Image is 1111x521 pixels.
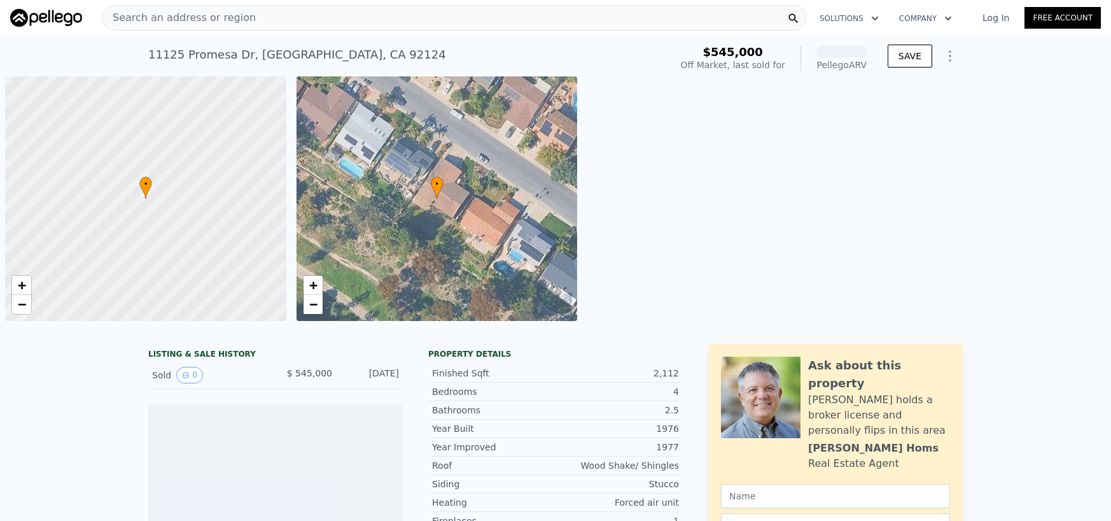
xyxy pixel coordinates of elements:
[18,296,26,312] span: −
[176,367,203,383] button: View historical data
[139,178,152,190] span: •
[432,367,555,380] div: Finished Sqft
[889,7,962,30] button: Company
[702,45,763,59] span: $545,000
[432,385,555,398] div: Bedrooms
[808,456,899,471] div: Real Estate Agent
[809,7,889,30] button: Solutions
[808,357,950,392] div: Ask about this property
[309,277,317,293] span: +
[431,178,444,190] span: •
[10,9,82,27] img: Pellego
[816,59,867,71] div: Pellego ARV
[937,43,963,69] button: Show Options
[681,59,785,71] div: Off Market, last sold for
[309,296,317,312] span: −
[287,368,332,378] span: $ 545,000
[342,367,399,383] div: [DATE]
[304,276,323,295] a: Zoom in
[431,176,444,199] div: •
[555,459,679,472] div: Wood Shake/ Shingles
[102,10,256,25] span: Search an address or region
[428,349,683,359] div: Property details
[432,459,555,472] div: Roof
[12,295,31,314] a: Zoom out
[555,478,679,490] div: Stucco
[555,496,679,509] div: Forced air unit
[555,385,679,398] div: 4
[12,276,31,295] a: Zoom in
[152,367,265,383] div: Sold
[304,295,323,314] a: Zoom out
[432,478,555,490] div: Siding
[432,441,555,453] div: Year Improved
[432,404,555,417] div: Bathrooms
[139,176,152,199] div: •
[721,484,950,508] input: Name
[967,11,1024,24] a: Log In
[808,392,950,438] div: [PERSON_NAME] holds a broker license and personally flips in this area
[432,496,555,509] div: Heating
[555,422,679,435] div: 1976
[148,46,446,64] div: 11125 Promesa Dr , [GEOGRAPHIC_DATA] , CA 92124
[148,349,403,362] div: LISTING & SALE HISTORY
[555,367,679,380] div: 2,112
[1024,7,1101,29] a: Free Account
[18,277,26,293] span: +
[888,45,932,68] button: SAVE
[808,441,939,456] div: [PERSON_NAME] Homs
[555,441,679,453] div: 1977
[555,404,679,417] div: 2.5
[432,422,555,435] div: Year Built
